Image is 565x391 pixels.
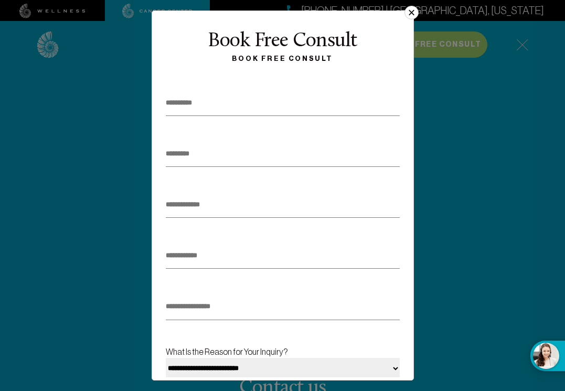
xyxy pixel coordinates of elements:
button: × [404,6,418,19]
select: What Is the Reason for Your Inquiry? [166,358,400,379]
div: Book Free Consult [163,52,402,65]
div: Book Free Consult [163,30,402,52]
